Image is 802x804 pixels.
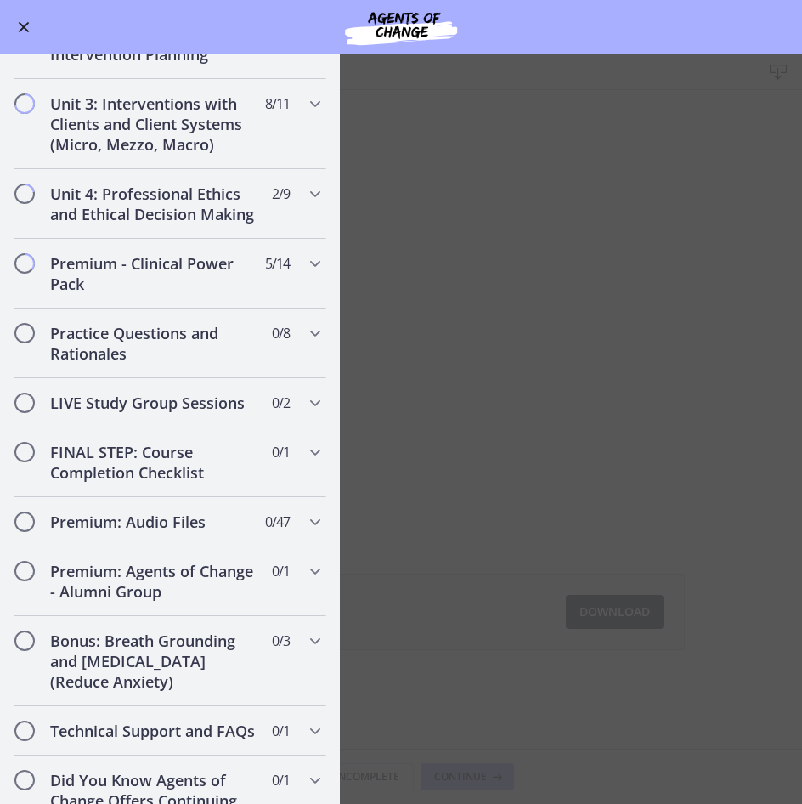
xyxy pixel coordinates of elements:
[272,721,290,741] span: 0 / 1
[272,770,290,790] span: 0 / 1
[265,93,290,114] span: 8 / 11
[265,253,290,274] span: 5 / 14
[50,512,257,532] h2: Premium: Audio Files
[50,561,257,602] h2: Premium: Agents of Change - Alumni Group
[265,512,290,532] span: 0 / 47
[272,393,290,413] span: 0 / 2
[272,442,290,462] span: 0 / 1
[50,93,257,155] h2: Unit 3: Interventions with Clients and Client Systems (Micro, Mezzo, Macro)
[50,721,257,741] h2: Technical Support and FAQs
[14,17,34,37] button: Enable menu
[272,184,290,204] span: 2 / 9
[50,184,257,224] h2: Unit 4: Professional Ethics and Ethical Decision Making
[299,7,503,48] img: Agents of Change Social Work Test Prep
[50,631,257,692] h2: Bonus: Breath Grounding and [MEDICAL_DATA] (Reduce Anxiety)
[50,393,257,413] h2: LIVE Study Group Sessions
[50,323,257,364] h2: Practice Questions and Rationales
[50,253,257,294] h2: Premium - Clinical Power Pack
[50,442,257,483] h2: FINAL STEP: Course Completion Checklist
[272,323,290,343] span: 0 / 8
[272,561,290,581] span: 0 / 1
[272,631,290,651] span: 0 / 3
